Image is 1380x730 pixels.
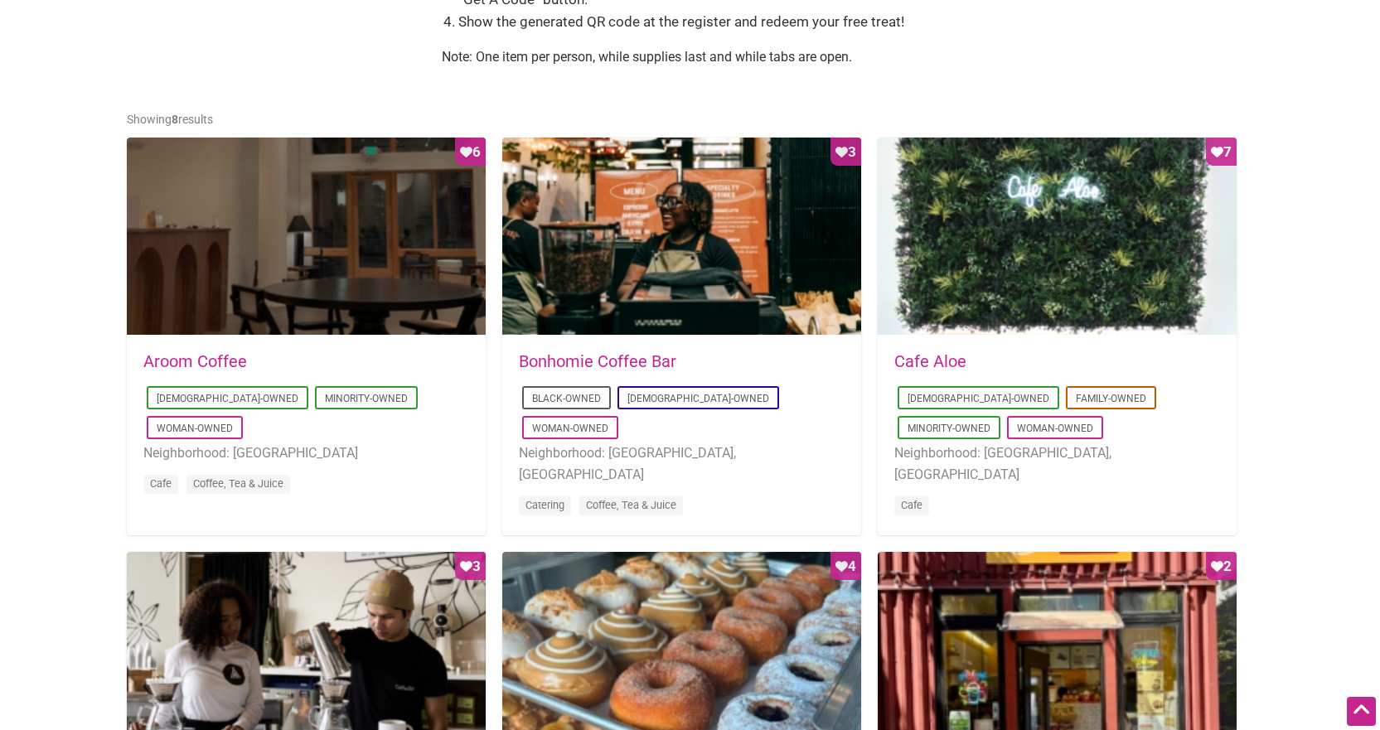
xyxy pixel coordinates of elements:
[442,46,939,68] p: Note: One item per person, while supplies last and while tabs are open.
[519,351,676,371] a: Bonhomie Coffee Bar
[150,477,172,490] a: Cafe
[627,393,769,404] a: [DEMOGRAPHIC_DATA]-Owned
[525,499,564,511] a: Catering
[894,351,966,371] a: Cafe Aloe
[1076,393,1146,404] a: Family-Owned
[458,11,939,33] li: Show the generated QR code at the register and redeem your free treat!
[586,499,676,511] a: Coffee, Tea & Juice
[908,423,990,434] a: Minority-Owned
[157,423,233,434] a: Woman-Owned
[325,393,408,404] a: Minority-Owned
[193,477,283,490] a: Coffee, Tea & Juice
[1017,423,1093,434] a: Woman-Owned
[519,442,845,485] li: Neighborhood: [GEOGRAPHIC_DATA], [GEOGRAPHIC_DATA]
[1347,697,1376,726] div: Scroll Back to Top
[901,499,922,511] a: Cafe
[157,393,298,404] a: [DEMOGRAPHIC_DATA]-Owned
[143,351,247,371] a: Aroom Coffee
[143,442,469,464] li: Neighborhood: [GEOGRAPHIC_DATA]
[532,393,601,404] a: Black-Owned
[894,442,1220,485] li: Neighborhood: [GEOGRAPHIC_DATA], [GEOGRAPHIC_DATA]
[532,423,608,434] a: Woman-Owned
[127,113,213,126] span: Showing results
[908,393,1049,404] a: [DEMOGRAPHIC_DATA]-Owned
[172,113,178,126] b: 8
